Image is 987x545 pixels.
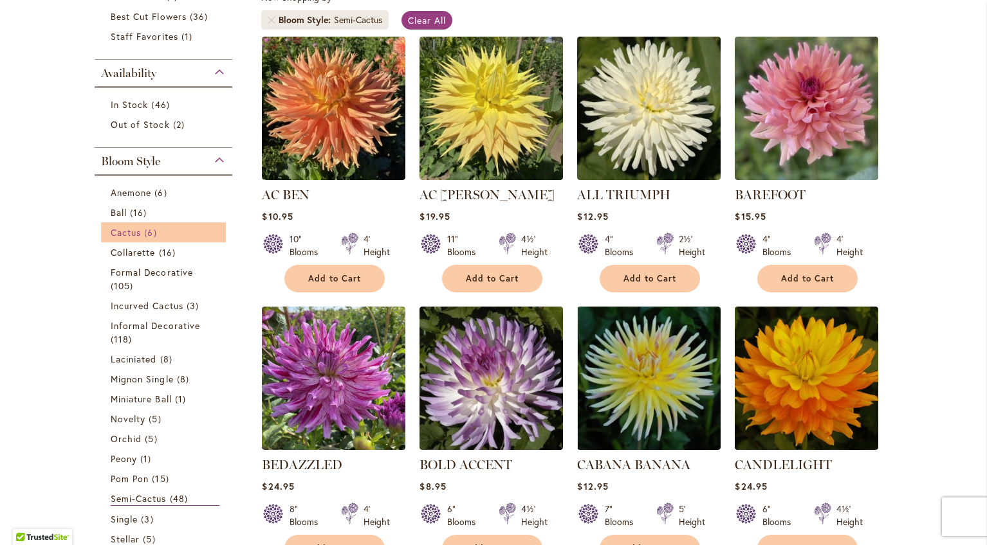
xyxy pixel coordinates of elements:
[154,186,170,199] span: 6
[401,11,452,30] a: Clear All
[420,170,563,183] a: AC Jeri
[111,472,149,485] span: Pom Pon
[190,10,211,23] span: 36
[111,226,141,238] span: Cactus
[308,273,361,284] span: Add to Cart
[364,233,390,258] div: 4' Height
[152,472,172,485] span: 15
[262,37,405,180] img: AC BEN
[735,457,832,472] a: CANDLELIGHT
[334,13,382,26] div: Semi-Cactus
[111,392,219,406] a: Miniature Ball 1
[735,210,766,222] span: $15.95
[111,372,219,386] a: Mignon Single 8
[111,512,219,526] a: Single 3
[170,492,191,505] span: 48
[111,10,187,22] span: Best Cut Flowers
[521,233,548,258] div: 4½' Height
[735,170,878,183] a: BAREFOOT
[679,233,705,258] div: 2½' Height
[605,233,641,258] div: 4" Blooms
[111,452,137,465] span: Peony
[111,412,219,425] a: Novelty 5
[111,433,142,445] span: Orchid
[111,226,219,239] a: Cactus 6
[111,533,140,545] span: Stellar
[111,279,136,292] span: 105
[111,432,219,445] a: Orchid 5
[577,187,670,202] a: ALL TRIUMPH
[140,452,154,465] span: 1
[268,16,275,24] a: Remove Bloom Style Semi-Cactus
[420,187,555,202] a: AC [PERSON_NAME]
[442,265,542,292] button: Add to Cart
[187,299,202,312] span: 3
[144,226,160,239] span: 6
[420,440,563,452] a: BOLD ACCENT
[111,30,178,42] span: Staff Favorites
[262,210,293,222] span: $10.95
[262,440,405,452] a: Bedazzled
[577,170,721,183] a: ALL TRIUMPH
[577,37,721,180] img: ALL TRIUMPH
[577,210,608,222] span: $12.95
[600,265,700,292] button: Add to Cart
[10,499,46,535] iframe: Launch Accessibility Center
[735,187,806,202] a: BAREFOOT
[420,480,446,492] span: $8.95
[757,265,858,292] button: Add to Cart
[111,373,174,385] span: Mignon Single
[447,233,483,258] div: 11" Blooms
[679,503,705,528] div: 5' Height
[735,307,878,450] img: CANDLELIGHT
[160,352,176,366] span: 8
[262,187,309,202] a: AC BEN
[111,393,172,405] span: Miniature Ball
[149,412,164,425] span: 5
[101,154,160,168] span: Bloom Style
[262,480,294,492] span: $24.95
[111,246,156,258] span: Collarette
[605,503,641,528] div: 7" Blooms
[159,246,179,259] span: 16
[111,266,193,278] span: Formal Decorative
[408,14,446,26] span: Clear All
[141,512,156,526] span: 3
[111,299,219,312] a: Incurved Cactus 3
[577,307,721,450] img: CABANA BANANA
[577,480,608,492] span: $12.95
[173,118,188,131] span: 2
[111,98,219,111] a: In Stock 46
[111,319,219,346] a: Informal Decorative 118
[111,10,219,23] a: Best Cut Flowers
[111,492,219,506] a: Semi-Cactus 48
[577,440,721,452] a: CABANA BANANA
[111,472,219,485] a: Pom Pon 15
[279,13,334,26] span: Bloom Style
[623,273,676,284] span: Add to Cart
[111,206,219,219] a: Ball 16
[111,246,219,259] a: Collarette 16
[111,118,170,130] span: Out of Stock
[111,319,200,332] span: Informal Decorative
[262,170,405,183] a: AC BEN
[177,372,192,386] span: 8
[735,37,878,180] img: BAREFOOT
[111,492,167,505] span: Semi-Cactus
[181,30,196,43] span: 1
[290,503,326,528] div: 8" Blooms
[262,307,405,450] img: Bedazzled
[111,30,219,43] a: Staff Favorites
[130,206,150,219] span: 16
[111,98,148,111] span: In Stock
[175,392,189,406] span: 1
[420,37,563,180] img: AC Jeri
[735,440,878,452] a: CANDLELIGHT
[364,503,390,528] div: 4' Height
[447,503,483,528] div: 6" Blooms
[836,233,863,258] div: 4' Height
[111,299,183,312] span: Incurved Cactus
[262,457,342,472] a: BEDAZZLED
[111,186,219,199] a: Anemone 6
[577,457,690,472] a: CABANA BANANA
